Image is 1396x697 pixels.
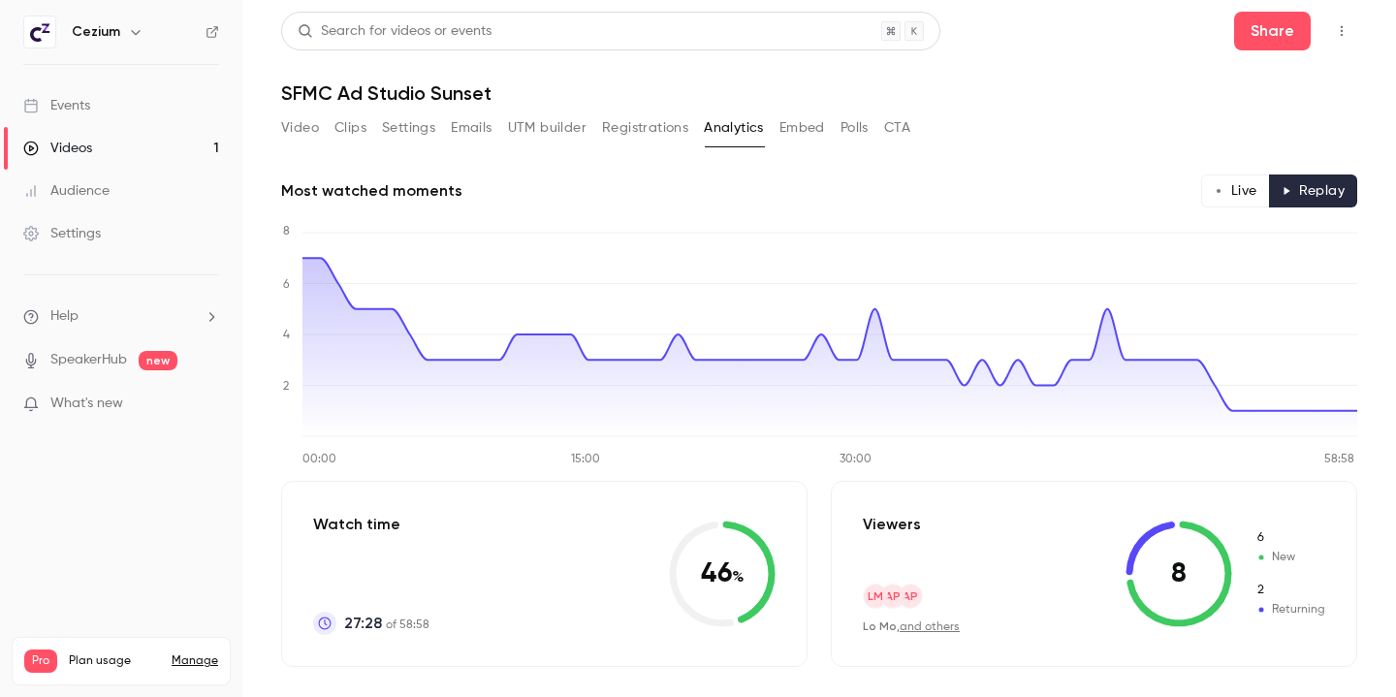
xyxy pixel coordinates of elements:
tspan: 15:00 [571,454,600,465]
span: What's new [50,394,123,414]
button: Registrations [602,112,688,143]
button: Share [1234,12,1311,50]
div: Search for videos or events [298,21,492,42]
span: AP [903,587,918,605]
a: SpeakerHub [50,350,127,370]
span: 27:28 [344,612,382,635]
span: New [1255,529,1325,547]
h2: Most watched moments [281,179,462,203]
tspan: 8 [283,226,290,238]
iframe: Noticeable Trigger [196,396,219,413]
h1: SFMC Ad Studio Sunset [281,81,1357,105]
p: Viewers [863,513,921,536]
span: Pro [24,649,57,673]
tspan: 30:00 [840,454,872,465]
button: Video [281,112,319,143]
span: Returning [1255,601,1325,618]
button: Replay [1269,174,1357,207]
li: help-dropdown-opener [23,306,219,327]
tspan: 00:00 [302,454,336,465]
button: Clips [334,112,366,143]
img: Cezium [24,16,55,48]
div: , [863,618,960,635]
div: Audience [23,181,110,201]
h6: Cezium [72,22,120,42]
button: CTA [884,112,910,143]
a: Manage [172,653,218,669]
tspan: 4 [283,330,290,341]
a: and others [900,621,960,633]
tspan: 6 [283,279,290,291]
button: Emails [451,112,492,143]
button: Top Bar Actions [1326,16,1357,47]
span: AP [885,587,901,605]
button: Settings [382,112,435,143]
div: Events [23,96,90,115]
span: New [1255,549,1325,566]
button: Polls [841,112,869,143]
span: LM [868,587,883,605]
span: Plan usage [69,653,160,669]
div: Settings [23,224,101,243]
span: Lo Mo [863,619,897,633]
tspan: 58:58 [1324,454,1354,465]
span: new [139,351,177,370]
button: Embed [779,112,825,143]
span: Returning [1255,582,1325,599]
div: Videos [23,139,92,158]
button: Live [1201,174,1270,207]
span: Help [50,306,79,327]
button: Analytics [704,112,764,143]
p: Watch time [313,513,429,536]
button: UTM builder [508,112,587,143]
p: of 58:58 [344,612,429,635]
tspan: 2 [283,381,289,393]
